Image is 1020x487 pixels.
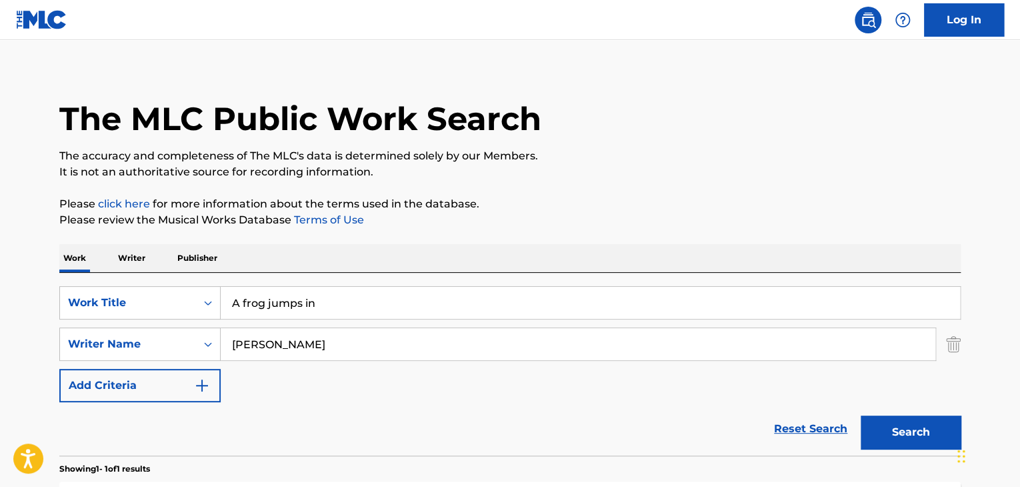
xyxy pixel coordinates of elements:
[59,369,221,402] button: Add Criteria
[291,213,364,226] a: Terms of Use
[953,423,1020,487] iframe: Chat Widget
[59,212,961,228] p: Please review the Musical Works Database
[895,12,911,28] img: help
[861,416,961,449] button: Search
[855,7,881,33] a: Public Search
[889,7,916,33] div: Help
[98,197,150,210] a: click here
[59,196,961,212] p: Please for more information about the terms used in the database.
[767,414,854,444] a: Reset Search
[114,244,149,272] p: Writer
[59,164,961,180] p: It is not an authoritative source for recording information.
[924,3,1004,37] a: Log In
[194,378,210,394] img: 9d2ae6d4665cec9f34b9.svg
[59,99,541,139] h1: The MLC Public Work Search
[957,436,965,476] div: Drag
[59,463,150,475] p: Showing 1 - 1 of 1 results
[16,10,67,29] img: MLC Logo
[68,295,188,311] div: Work Title
[946,328,961,361] img: Delete Criterion
[59,244,90,272] p: Work
[59,148,961,164] p: The accuracy and completeness of The MLC's data is determined solely by our Members.
[59,286,961,456] form: Search Form
[860,12,876,28] img: search
[68,336,188,352] div: Writer Name
[173,244,221,272] p: Publisher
